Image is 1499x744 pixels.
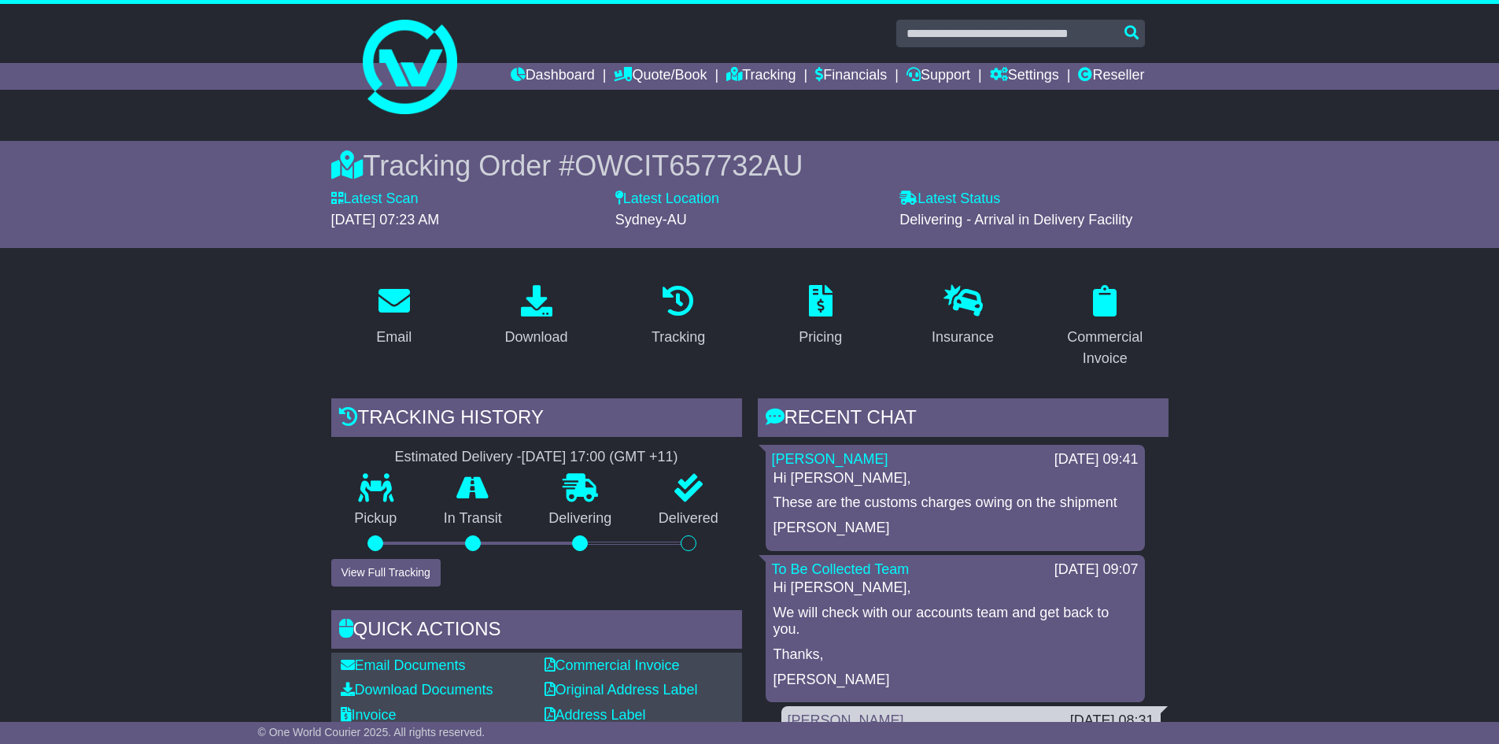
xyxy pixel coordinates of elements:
[1052,327,1158,369] div: Commercial Invoice
[366,279,422,353] a: Email
[906,63,970,90] a: Support
[331,510,421,527] p: Pickup
[258,726,486,738] span: © One World Courier 2025. All rights reserved.
[331,149,1169,183] div: Tracking Order #
[773,605,1137,639] p: We will check with our accounts team and get back to you.
[652,327,705,348] div: Tracking
[726,63,796,90] a: Tracking
[511,63,595,90] a: Dashboard
[574,150,803,182] span: OWCIT657732AU
[788,279,852,353] a: Pricing
[494,279,578,353] a: Download
[773,494,1137,512] p: These are the customs charges owing on the shipment
[331,559,441,587] button: View Full Tracking
[522,449,678,466] div: [DATE] 17:00 (GMT +11)
[341,707,397,723] a: Invoice
[615,191,719,208] label: Latest Location
[614,63,707,90] a: Quote/Book
[773,579,1137,597] p: Hi [PERSON_NAME],
[932,327,994,348] div: Insurance
[1078,63,1144,90] a: Reseller
[921,279,1004,353] a: Insurance
[1070,713,1154,730] div: [DATE] 08:31
[331,212,440,228] span: [DATE] 07:23 AM
[1054,451,1139,468] div: [DATE] 09:41
[341,682,493,698] a: Download Documents
[526,510,636,527] p: Delivering
[773,646,1137,664] p: Thanks,
[545,657,680,673] a: Commercial Invoice
[545,682,698,698] a: Original Address Label
[504,327,567,348] div: Download
[799,327,842,348] div: Pricing
[420,510,526,527] p: In Transit
[899,212,1132,228] span: Delivering - Arrival in Delivery Facility
[758,398,1169,441] div: RECENT CHAT
[773,672,1137,689] p: [PERSON_NAME]
[815,63,887,90] a: Financials
[331,398,742,441] div: Tracking history
[641,279,715,353] a: Tracking
[772,451,888,467] a: [PERSON_NAME]
[331,191,419,208] label: Latest Scan
[773,470,1137,487] p: Hi [PERSON_NAME],
[1054,561,1139,579] div: [DATE] 09:07
[331,610,742,653] div: Quick Actions
[545,707,646,723] a: Address Label
[376,327,412,348] div: Email
[990,63,1059,90] a: Settings
[1042,279,1169,375] a: Commercial Invoice
[615,212,687,228] span: Sydney-AU
[899,191,1000,208] label: Latest Status
[773,520,1137,537] p: [PERSON_NAME]
[635,510,742,527] p: Delivered
[788,713,904,728] a: [PERSON_NAME]
[331,449,742,466] div: Estimated Delivery -
[772,561,910,577] a: To Be Collected Team
[341,657,466,673] a: Email Documents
